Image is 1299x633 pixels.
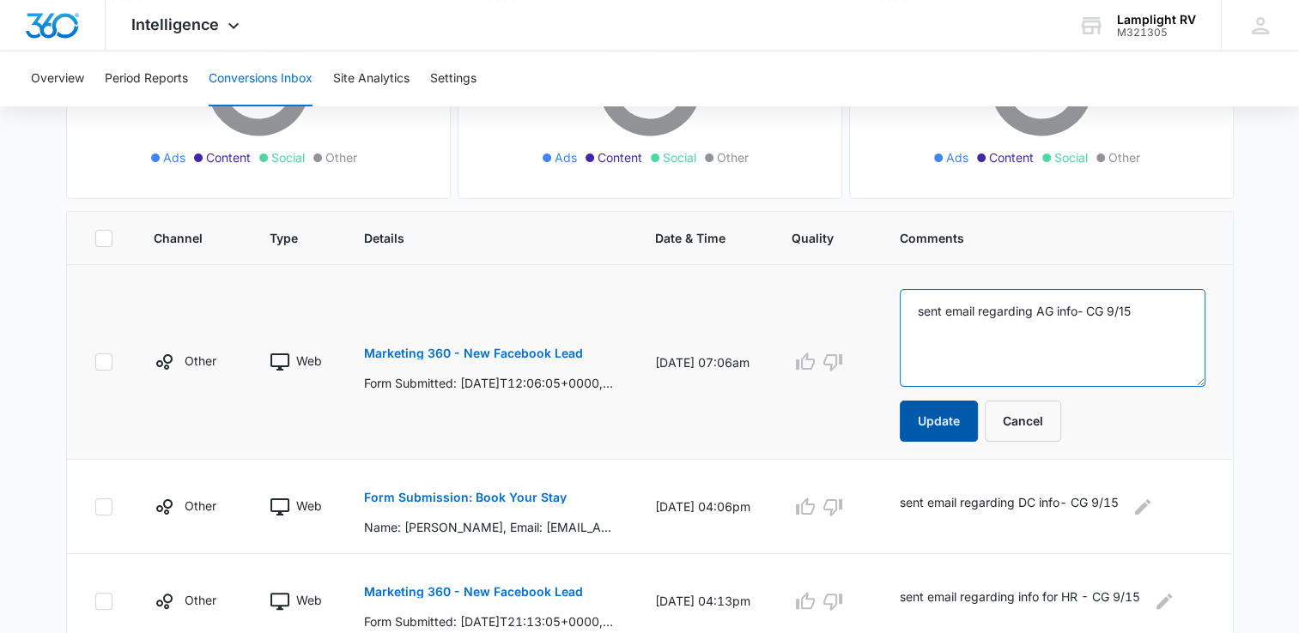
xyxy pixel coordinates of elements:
[105,51,188,106] button: Period Reports
[364,571,583,612] button: Marketing 360 - New Facebook Lead
[364,518,614,536] p: Name: [PERSON_NAME], Email: [EMAIL_ADDRESS][DOMAIN_NAME], Phone: [PHONE_NUMBER], How can we help?...
[792,229,834,247] span: Quality
[296,352,322,370] p: Web
[946,148,968,166] span: Ads
[131,15,219,33] span: Intelligence
[206,148,251,166] span: Content
[364,229,589,247] span: Details
[1108,148,1140,166] span: Other
[364,374,614,392] p: Form Submitted: [DATE]T12:06:05+0000, Name: [PERSON_NAME], Email: [EMAIL_ADDRESS][DOMAIN_NAME], P...
[333,51,410,106] button: Site Analytics
[663,148,696,166] span: Social
[209,51,313,106] button: Conversions Inbox
[717,148,749,166] span: Other
[900,493,1119,521] p: sent email regarding DC info- CG 9/15
[900,289,1205,387] textarea: sent email regarding AG info- CG 9/15
[985,401,1061,442] button: Cancel
[296,497,322,515] p: Web
[364,477,567,518] button: Form Submission: Book Your Stay
[555,148,577,166] span: Ads
[900,588,1140,615] p: sent email regarding info for HR - CG 9/15
[364,347,583,359] p: Marketing 360 - New Facebook Lead
[1129,493,1156,521] button: Edit Comments
[364,586,583,598] p: Marketing 360 - New Facebook Lead
[31,51,84,106] button: Overview
[655,229,725,247] span: Date & Time
[185,352,216,370] p: Other
[364,491,567,503] p: Form Submission: Book Your Stay
[296,591,322,609] p: Web
[185,591,216,609] p: Other
[325,148,357,166] span: Other
[989,148,1034,166] span: Content
[634,460,771,554] td: [DATE] 04:06pm
[163,148,185,166] span: Ads
[1150,588,1178,615] button: Edit Comments
[270,229,298,247] span: Type
[1054,148,1088,166] span: Social
[634,265,771,460] td: [DATE] 07:06am
[271,148,305,166] span: Social
[430,51,477,106] button: Settings
[900,229,1181,247] span: Comments
[364,333,583,374] button: Marketing 360 - New Facebook Lead
[900,401,978,442] button: Update
[1117,13,1196,27] div: account name
[154,229,203,247] span: Channel
[598,148,642,166] span: Content
[364,612,614,630] p: Form Submitted: [DATE]T21:13:05+0000, Name: [PERSON_NAME], Email: [EMAIL_ADDRESS][DOMAIN_NAME], P...
[185,497,216,515] p: Other
[1117,27,1196,39] div: account id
